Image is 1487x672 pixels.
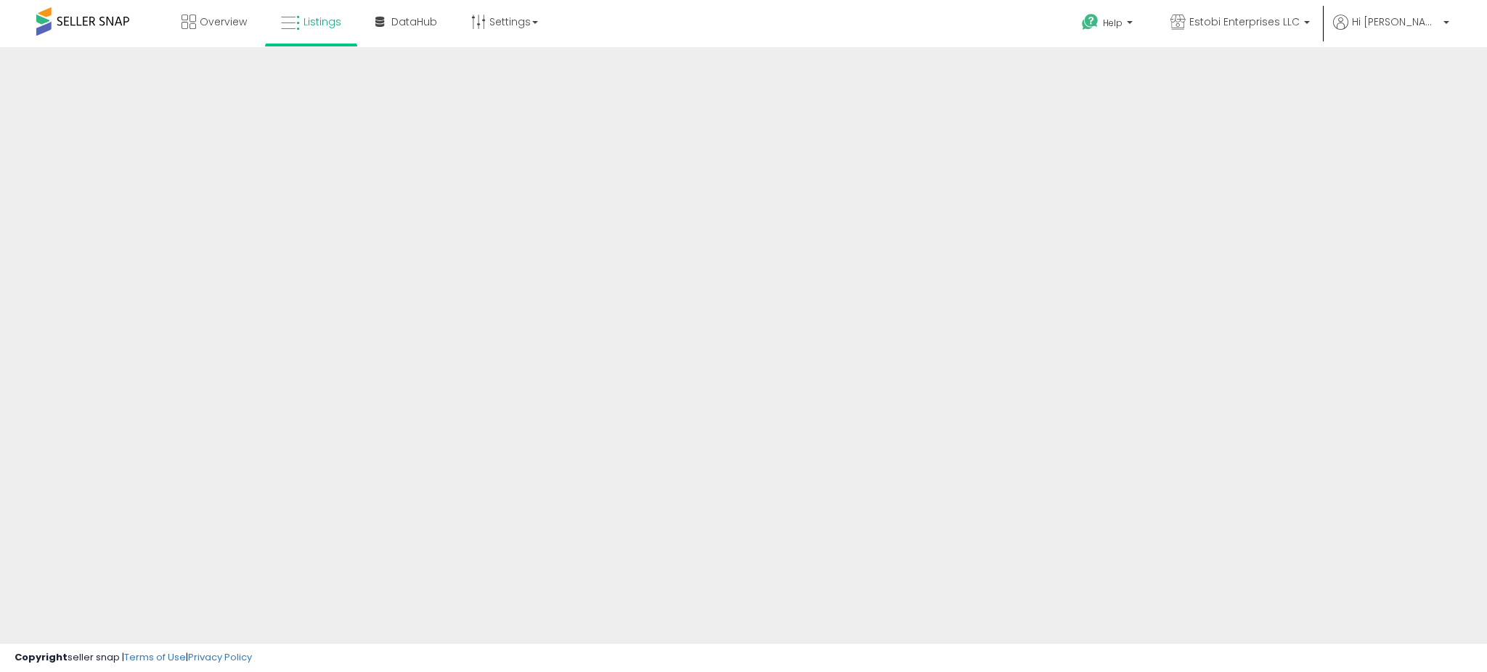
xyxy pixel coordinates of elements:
span: Estobi Enterprises LLC [1189,15,1300,29]
a: Help [1070,2,1147,47]
span: DataHub [391,15,437,29]
span: Hi [PERSON_NAME] [1352,15,1439,29]
span: Help [1103,17,1123,29]
span: Listings [303,15,341,29]
a: Hi [PERSON_NAME] [1333,15,1449,47]
span: Overview [200,15,247,29]
i: Get Help [1081,13,1099,31]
